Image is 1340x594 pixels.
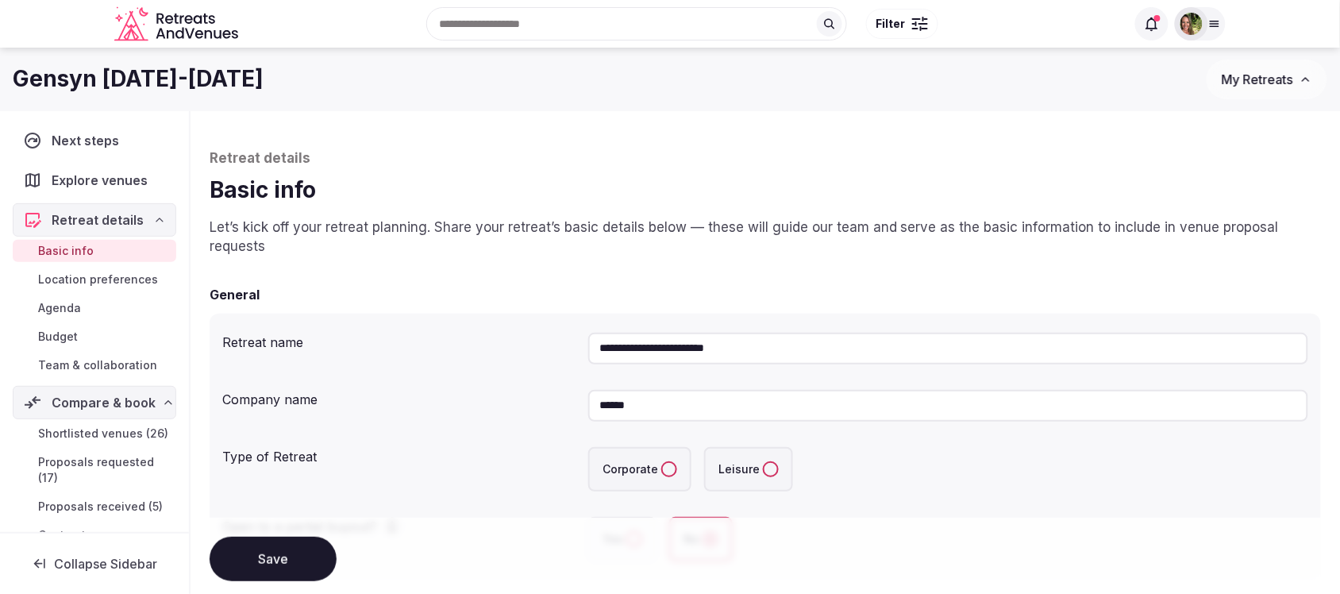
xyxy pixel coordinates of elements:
h2: General [210,285,260,304]
span: Basic info [38,243,94,259]
span: Compare & book [52,393,156,412]
label: No [669,517,733,561]
span: Explore venues [52,171,154,190]
span: Proposals received (5) [38,499,163,515]
div: Type of Retreat [222,441,576,466]
span: Filter [876,16,906,32]
img: Shay Tippie [1180,13,1203,35]
a: Team & collaboration [13,354,176,376]
a: Contracts [13,524,176,546]
h1: Basic info [210,175,1321,206]
p: Retreat details [210,149,1321,168]
div: Company name [222,384,576,409]
span: Team & collaboration [38,357,157,373]
span: Proposals requested (17) [38,454,170,486]
span: Collapse Sidebar [54,556,157,572]
span: Contracts [38,527,92,543]
a: Proposals requested (17) [13,451,176,489]
a: Basic info [13,240,176,262]
span: Next steps [52,131,125,150]
span: Agenda [38,300,81,316]
span: Retreat details [52,210,144,229]
button: My Retreats [1207,60,1327,99]
a: Explore venues [13,164,176,197]
a: Proposals received (5) [13,496,176,518]
div: Open to a partial buyout? [222,511,576,536]
button: Leisure [763,461,779,477]
a: Visit the homepage [114,6,241,42]
button: Corporate [661,461,677,477]
div: Retreat name [222,326,576,352]
span: Budget [38,329,78,345]
button: Filter [866,9,938,39]
h1: Gensyn [DATE]-[DATE] [13,64,264,94]
button: Save [210,537,337,581]
p: Let’s kick off your retreat planning. Share your retreat’s basic details below — these will guide... [210,218,1321,256]
label: Leisure [704,447,793,492]
span: Location preferences [38,272,158,287]
a: Next steps [13,124,176,157]
span: Shortlisted venues (26) [38,426,168,442]
a: Shortlisted venues (26) [13,422,176,445]
button: Collapse Sidebar [13,546,176,581]
a: Location preferences [13,268,176,291]
span: My Retreats [1222,71,1293,87]
svg: Retreats and Venues company logo [114,6,241,42]
label: Yes [588,517,657,561]
a: Budget [13,326,176,348]
label: Corporate [588,447,691,492]
a: Agenda [13,297,176,319]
